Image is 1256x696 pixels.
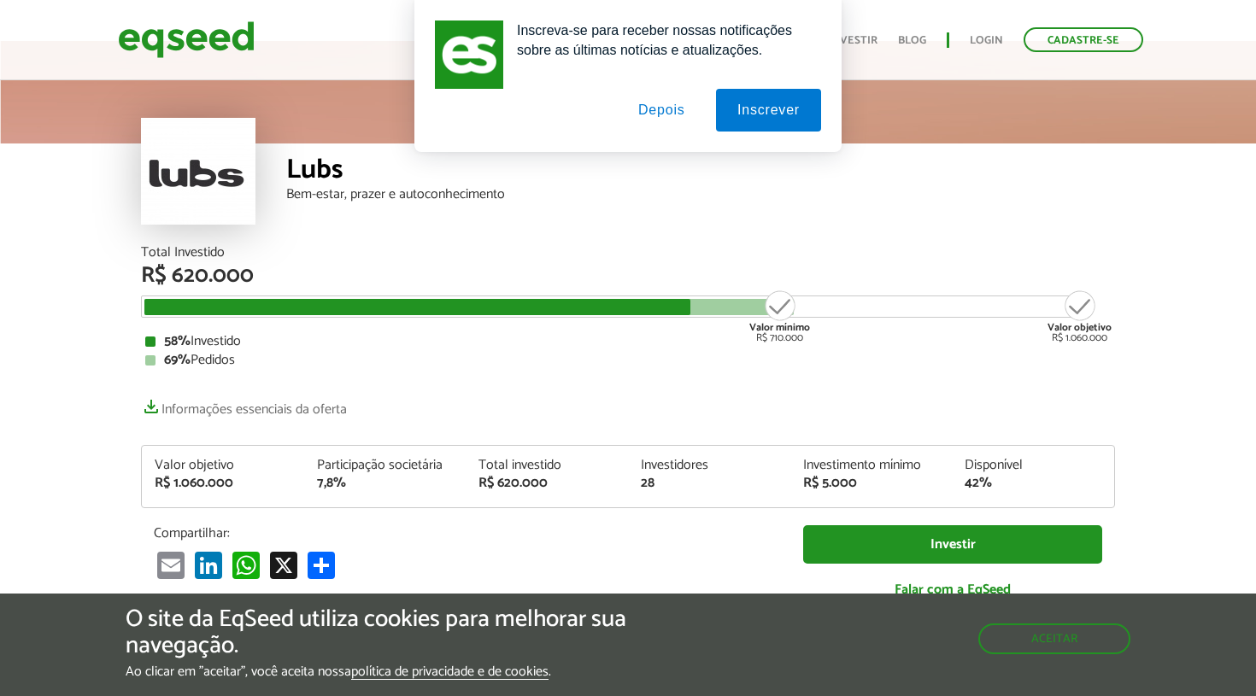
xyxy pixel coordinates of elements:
[617,89,707,132] button: Depois
[164,348,191,371] strong: 69%
[126,664,729,680] p: Ao clicar em "aceitar", você aceita nossa .
[155,477,291,490] div: R$ 1.060.000
[317,459,454,472] div: Participação societária
[716,89,821,132] button: Inscrever
[1048,319,1112,336] strong: Valor objetivo
[286,188,1115,202] div: Bem-estar, prazer e autoconhecimento
[965,459,1101,472] div: Disponível
[978,623,1130,654] button: Aceitar
[164,330,191,353] strong: 58%
[317,477,454,490] div: 7,8%
[803,459,940,472] div: Investimento mínimo
[435,20,503,89] img: notification icon
[478,477,615,490] div: R$ 620.000
[154,525,778,541] p: Compartilhar:
[267,550,301,578] a: X
[641,459,778,472] div: Investidores
[145,335,1111,348] div: Investido
[141,246,1115,260] div: Total Investido
[803,477,940,490] div: R$ 5.000
[154,550,188,578] a: Email
[155,459,291,472] div: Valor objetivo
[641,477,778,490] div: 28
[141,265,1115,287] div: R$ 620.000
[803,572,1102,607] a: Falar com a EqSeed
[478,459,615,472] div: Total investido
[1048,289,1112,343] div: R$ 1.060.000
[191,550,226,578] a: LinkedIn
[748,289,812,343] div: R$ 710.000
[286,156,1115,188] div: Lubs
[503,20,821,60] div: Inscreva-se para receber nossas notificações sobre as últimas notícias e atualizações.
[749,319,810,336] strong: Valor mínimo
[351,665,549,680] a: política de privacidade e de cookies
[229,550,263,578] a: WhatsApp
[145,354,1111,367] div: Pedidos
[965,477,1101,490] div: 42%
[141,393,347,417] a: Informações essenciais da oferta
[304,550,338,578] a: Share
[126,606,729,659] h5: O site da EqSeed utiliza cookies para melhorar sua navegação.
[803,525,1102,564] a: Investir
